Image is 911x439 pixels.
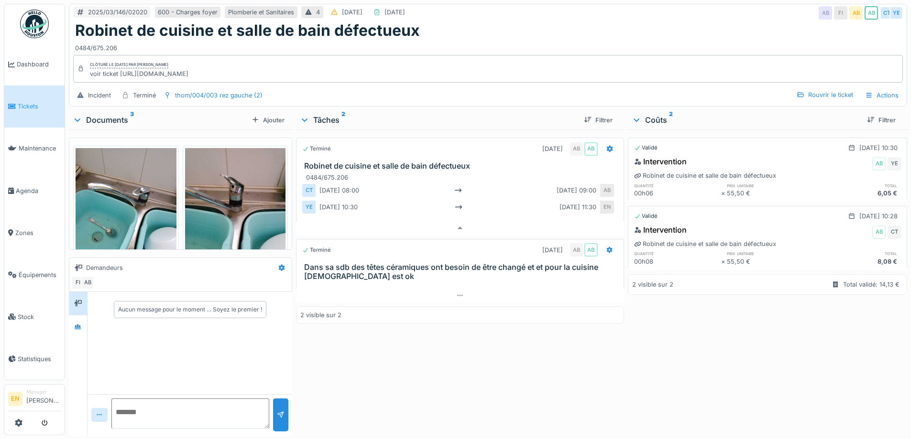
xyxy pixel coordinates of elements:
[542,246,563,255] div: [DATE]
[118,305,262,314] div: Aucun message pour le moment … Soyez le premier !
[814,250,901,257] h6: total
[859,143,898,152] div: [DATE] 10:30
[18,354,61,364] span: Statistiques
[721,257,727,266] div: ×
[4,338,65,380] a: Statistiques
[727,189,814,198] div: 55,50 €
[634,189,721,198] div: 00h06
[16,186,61,195] span: Agenda
[185,148,286,282] img: twgm562f79yodvmuxju7kklbmr6q
[18,312,61,321] span: Stock
[302,184,316,197] div: CT
[570,243,583,257] div: AB
[17,60,61,69] span: Dashboard
[863,114,900,127] div: Filtrer
[889,6,903,20] div: YE
[4,170,65,212] a: Agenda
[302,246,331,254] div: Terminé
[634,250,721,257] h6: quantité
[158,8,218,17] div: 600 - Charges foyer
[26,388,61,396] div: Manager
[4,86,65,128] a: Tickets
[880,6,893,20] div: CT
[634,182,721,189] h6: quantité
[342,8,362,17] div: [DATE]
[15,228,61,237] span: Zones
[90,62,168,68] div: Clôturé le [DATE] par [PERSON_NAME]
[8,388,61,411] a: EN Manager[PERSON_NAME]
[632,114,859,126] div: Coûts
[634,257,721,266] div: 00h08
[86,263,123,272] div: Demandeurs
[384,8,405,17] div: [DATE]
[634,212,658,220] div: Validé
[634,171,776,180] div: Robinet de cuisine et salle de bain défectueux
[727,257,814,266] div: 55,50 €
[228,8,294,17] div: Plomberie et Sanitaires
[727,250,814,257] h6: prix unitaire
[302,201,316,214] div: YE
[634,239,776,248] div: Robinet de cuisine et salle de bain défectueux
[76,148,176,282] img: jevduyxx7wsdd8fo9rpc24o4l5el
[306,173,617,182] div: 0484/675.206
[727,182,814,189] h6: prix unitaire
[248,114,288,127] div: Ajouter
[19,270,61,279] span: Équipements
[133,91,156,100] div: Terminé
[865,6,878,20] div: AB
[26,388,61,409] li: [PERSON_NAME]
[669,114,673,126] sup: 2
[814,189,901,198] div: 6,05 €
[8,392,22,406] li: EN
[632,280,673,289] div: 2 visible sur 2
[721,189,727,198] div: ×
[90,69,188,78] div: voir ticket [URL][DOMAIN_NAME]
[814,257,901,266] div: 8,08 €
[584,243,598,257] div: AB
[872,225,886,239] div: AB
[316,201,600,214] div: [DATE] 10:30 [DATE] 11:30
[4,43,65,86] a: Dashboard
[175,91,263,100] div: thom/004/003 rez gauche (2)
[18,102,61,111] span: Tickets
[302,145,331,153] div: Terminé
[341,114,345,126] sup: 2
[19,144,61,153] span: Maintenance
[4,212,65,254] a: Zones
[300,311,341,320] div: 2 visible sur 2
[601,201,614,214] div: EN
[130,114,134,126] sup: 3
[634,156,687,167] div: Intervention
[316,8,320,17] div: 4
[542,144,563,153] div: [DATE]
[814,182,901,189] h6: total
[75,21,420,40] h1: Robinet de cuisine et salle de bain défectueux
[81,276,94,289] div: AB
[834,6,847,20] div: FI
[71,276,85,289] div: FI
[859,212,898,221] div: [DATE] 10:28
[20,10,49,38] img: Badge_color-CXgf-gQk.svg
[300,114,576,126] div: Tâches
[88,91,111,100] div: Incident
[819,6,832,20] div: AB
[634,224,687,236] div: Intervention
[75,40,901,53] div: 0484/675.206
[4,254,65,296] a: Équipements
[304,161,619,171] h3: Robinet de cuisine et salle de bain défectueux
[570,142,583,156] div: AB
[304,263,619,281] h3: Dans sa sdb des têtes céramiques ont besoin de être changé et et pour la cuisine [DEMOGRAPHIC_DAT...
[793,88,857,101] div: Rouvrir le ticket
[73,114,248,126] div: Documents
[601,184,614,197] div: AB
[584,142,598,156] div: AB
[861,88,903,102] div: Actions
[4,128,65,170] a: Maintenance
[634,144,658,152] div: Validé
[888,157,901,171] div: YE
[843,280,900,289] div: Total validé: 14,13 €
[580,114,616,127] div: Filtrer
[4,296,65,338] a: Stock
[888,225,901,239] div: CT
[849,6,863,20] div: AB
